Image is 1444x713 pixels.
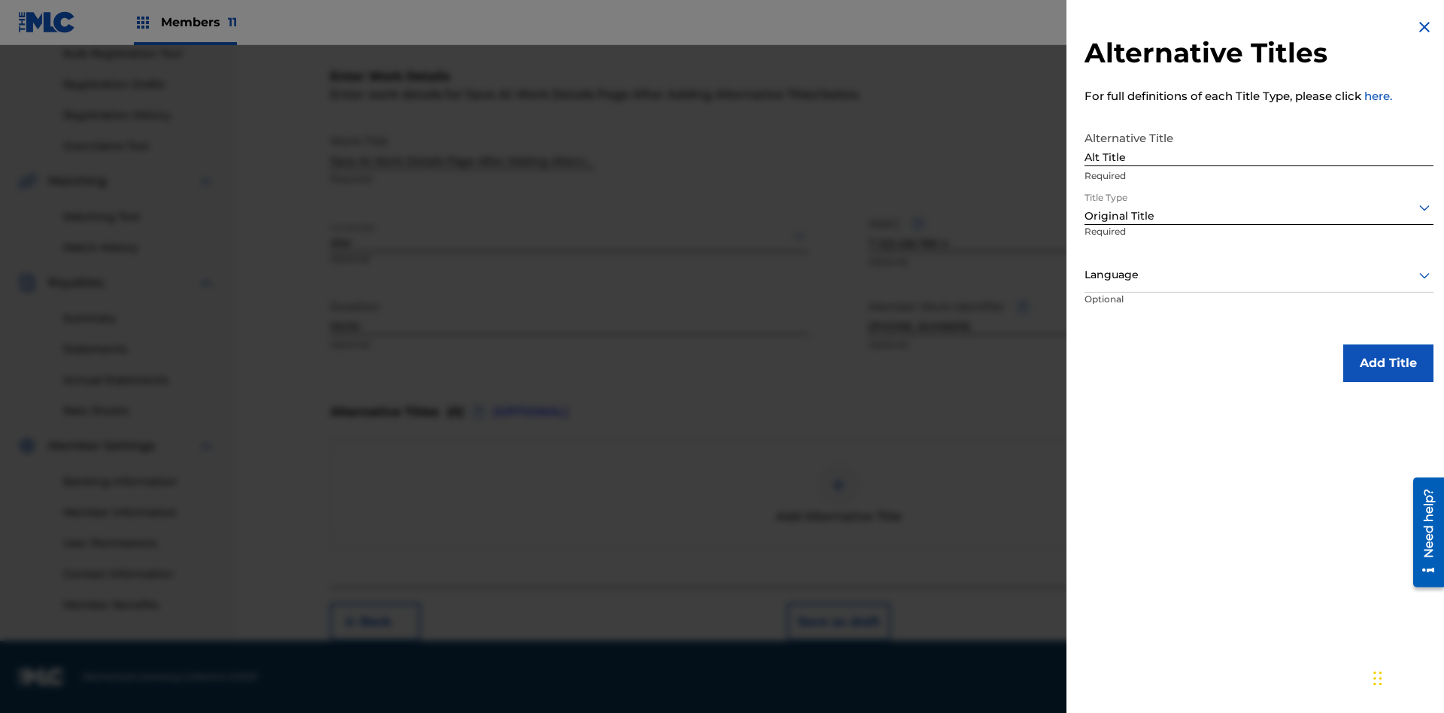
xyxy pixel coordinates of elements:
[1085,36,1433,70] h2: Alternative Titles
[1402,472,1444,595] iframe: Resource Center
[1373,656,1382,701] div: Drag
[1369,641,1444,713] iframe: Chat Widget
[18,11,76,33] img: MLC Logo
[1085,293,1197,326] p: Optional
[161,14,237,31] span: Members
[1085,169,1433,183] p: Required
[1085,88,1433,105] p: For full definitions of each Title Type, please click
[228,15,237,29] span: 11
[1085,225,1196,259] p: Required
[134,14,152,32] img: Top Rightsholders
[1364,89,1392,103] a: here.
[1343,344,1433,382] button: Add Title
